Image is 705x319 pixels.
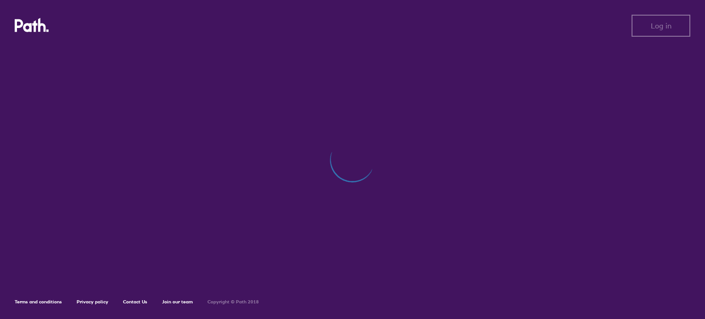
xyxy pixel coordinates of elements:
[15,299,62,305] a: Terms and conditions
[651,22,671,30] span: Log in
[77,299,108,305] a: Privacy policy
[632,15,690,37] button: Log in
[123,299,147,305] a: Contact Us
[162,299,193,305] a: Join our team
[207,299,259,305] h6: Copyright © Path 2018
